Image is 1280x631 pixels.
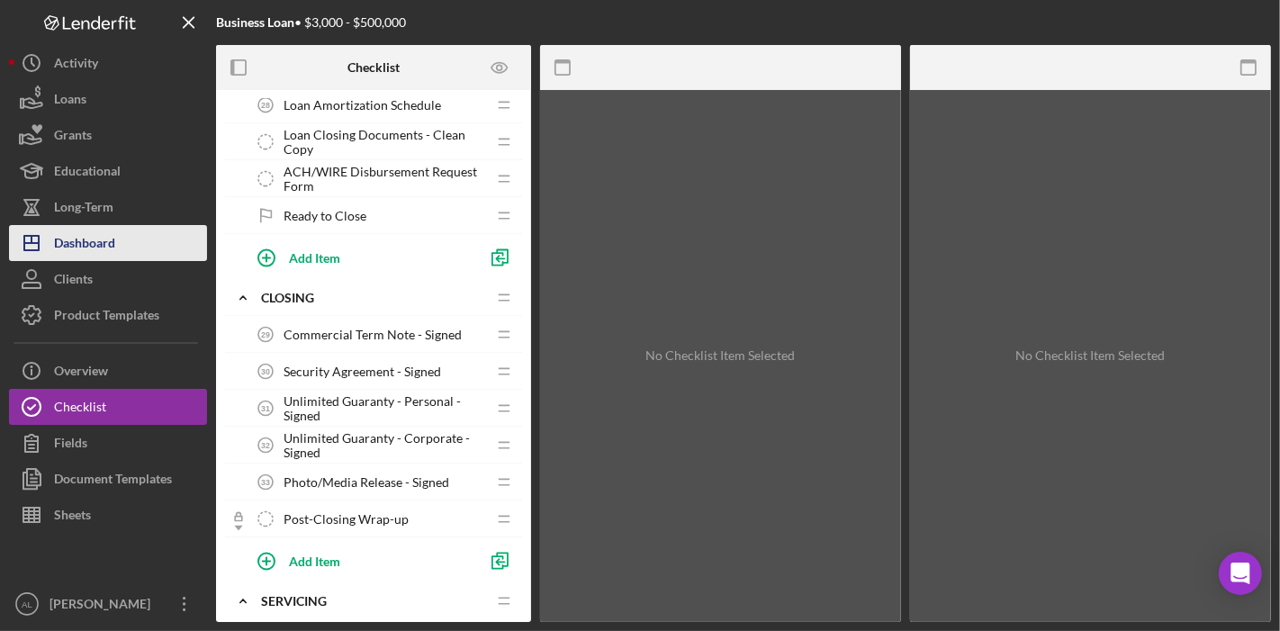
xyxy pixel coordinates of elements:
button: Checklist [9,389,207,425]
button: Educational [9,153,207,189]
span: Unlimited Guaranty - Personal - Signed [284,394,486,423]
tspan: 28 [261,101,270,110]
span: Loan Closing Documents - Clean Copy [284,128,486,157]
span: ACH/WIRE Disbursement Request Form [284,165,486,194]
div: Product Templates [54,297,159,338]
span: Unlimited Guaranty - Corporate - Signed [284,431,486,460]
div: No Checklist Item Selected [646,348,796,363]
div: Servicing [261,594,486,608]
div: Open Intercom Messenger [1219,552,1262,595]
div: Overview [54,353,108,393]
button: Long-Term [9,189,207,225]
tspan: 29 [261,330,270,339]
div: Checklist [54,389,106,429]
button: Sheets [9,497,207,533]
div: [PERSON_NAME] [45,586,162,626]
button: Activity [9,45,207,81]
button: Add Item [243,543,477,579]
button: Overview [9,353,207,389]
button: Clients [9,261,207,297]
span: Commercial Term Note - Signed [284,328,462,342]
div: Clients [54,261,93,302]
span: Security Agreement - Signed [284,365,441,379]
div: Activity [54,45,98,86]
span: Photo/Media Release - Signed [284,475,449,490]
div: Closing [261,291,486,305]
div: Dashboard [54,225,115,266]
button: Fields [9,425,207,461]
button: Product Templates [9,297,207,333]
div: • $3,000 - $500,000 [216,15,406,30]
tspan: 33 [261,478,270,487]
button: Grants [9,117,207,153]
div: Add Item [289,240,340,275]
button: Document Templates [9,461,207,497]
tspan: 32 [261,441,270,450]
div: Add Item [289,544,340,578]
span: Post-Closing Wrap-up [284,512,409,527]
div: Fields [54,425,87,465]
span: Loan Amortization Schedule [284,98,441,113]
div: Loans [54,81,86,122]
div: Document Templates [54,461,172,501]
button: Add Item [243,239,477,275]
div: Long-Term [54,189,113,230]
span: Ready to Close [284,209,366,223]
button: AL[PERSON_NAME] [9,586,207,622]
div: Educational [54,153,121,194]
b: Checklist [347,60,400,75]
div: Grants [54,117,92,158]
tspan: 31 [261,404,270,413]
b: Business Loan [216,14,294,30]
tspan: 30 [261,367,270,376]
div: Sheets [54,497,91,537]
button: Loans [9,81,207,117]
button: Dashboard [9,225,207,261]
div: No Checklist Item Selected [1016,348,1166,363]
button: Preview as [480,48,520,88]
text: AL [22,599,32,609]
